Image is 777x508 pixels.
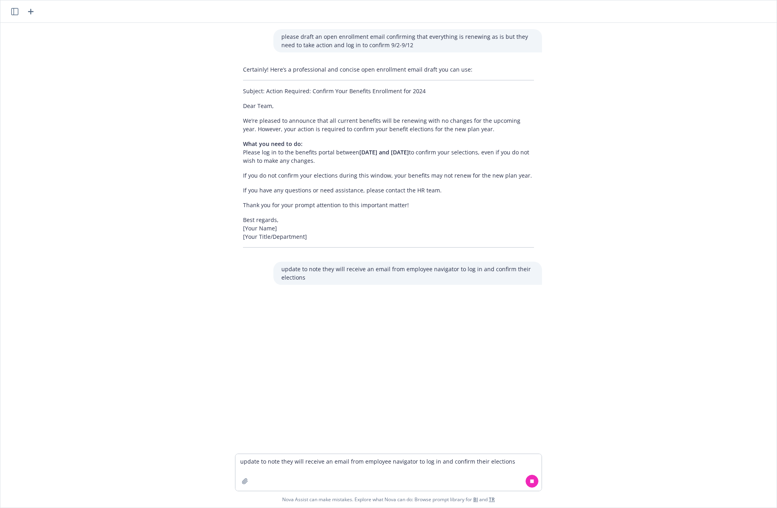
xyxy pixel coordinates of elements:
p: Subject: Action Required: Confirm Your Benefits Enrollment for 2024 [243,87,534,95]
p: Please log in to the benefits portal between to confirm your selections, even if you do not wish ... [243,140,534,165]
p: please draft an open enrollment email confirming that everything is renewing as is but they need ... [281,32,534,49]
p: Dear Team, [243,102,534,110]
span: [DATE] and [DATE] [359,148,409,156]
p: update to note they will receive an email from employee navigator to log in and confirm their ele... [281,265,534,282]
a: BI [473,496,478,503]
p: Thank you for your prompt attention to this important matter! [243,201,534,209]
p: If you do not confirm your elections during this window, your benefits may not renew for the new ... [243,171,534,180]
span: Nova Assist can make mistakes. Explore what Nova can do: Browse prompt library for and [4,491,773,508]
p: We’re pleased to announce that all current benefits will be renewing with no changes for the upco... [243,116,534,133]
p: Certainly! Here’s a professional and concise open enrollment email draft you can use: [243,65,534,74]
span: What you need to do: [243,140,303,148]
p: Best regards, [Your Name] [Your Title/Department] [243,216,534,241]
a: TR [489,496,495,503]
p: If you have any questions or need assistance, please contact the HR team. [243,186,534,194]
